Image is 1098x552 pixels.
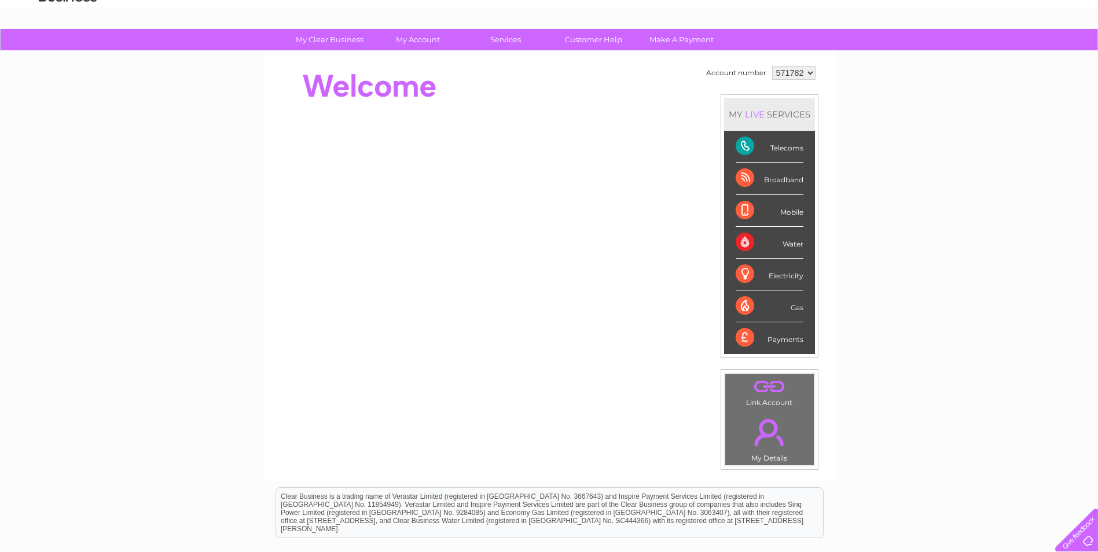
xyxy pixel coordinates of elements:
[728,377,811,397] a: .
[728,412,811,452] a: .
[997,49,1014,58] a: Blog
[736,259,803,290] div: Electricity
[923,49,949,58] a: Energy
[725,373,814,410] td: Link Account
[736,290,803,322] div: Gas
[743,109,767,120] div: LIVE
[725,409,814,466] td: My Details
[1021,49,1049,58] a: Contact
[703,63,769,83] td: Account number
[736,227,803,259] div: Water
[38,30,97,65] img: logo.png
[724,98,815,131] div: MY SERVICES
[276,6,823,56] div: Clear Business is a trading name of Verastar Limited (registered in [GEOGRAPHIC_DATA] No. 3667643...
[736,322,803,354] div: Payments
[956,49,990,58] a: Telecoms
[546,29,641,50] a: Customer Help
[736,195,803,227] div: Mobile
[370,29,465,50] a: My Account
[282,29,377,50] a: My Clear Business
[634,29,729,50] a: Make A Payment
[880,6,960,20] a: 0333 014 3131
[736,163,803,194] div: Broadband
[736,131,803,163] div: Telecoms
[458,29,553,50] a: Services
[1060,49,1087,58] a: Log out
[894,49,916,58] a: Water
